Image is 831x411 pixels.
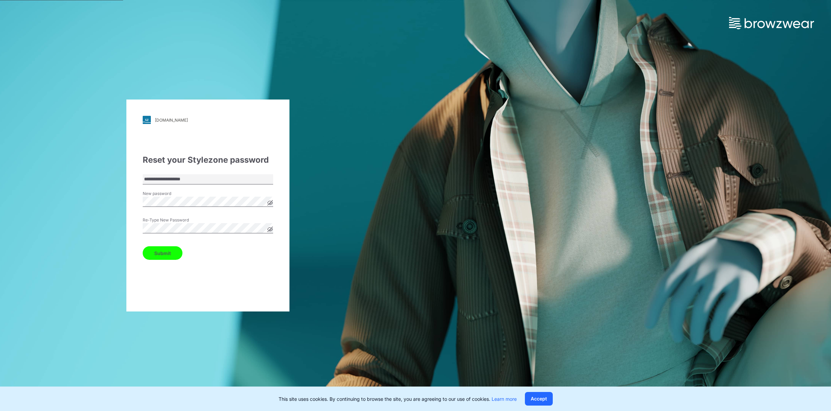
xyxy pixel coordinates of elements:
div: [DOMAIN_NAME] [155,118,188,123]
a: [DOMAIN_NAME] [143,116,273,124]
button: Accept [525,392,553,406]
a: Learn more [492,396,517,402]
label: Re-Type New Password [143,217,190,223]
p: This site uses cookies. By continuing to browse the site, you are agreeing to our use of cookies. [279,395,517,403]
img: browzwear-logo.73288ffb.svg [729,17,814,29]
label: New password [143,191,190,197]
button: Submit [143,246,182,260]
img: svg+xml;base64,PHN2ZyB3aWR0aD0iMjgiIGhlaWdodD0iMjgiIHZpZXdCb3g9IjAgMCAyOCAyOCIgZmlsbD0ibm9uZSIgeG... [143,116,151,124]
div: Reset your Stylezone password [143,154,273,166]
